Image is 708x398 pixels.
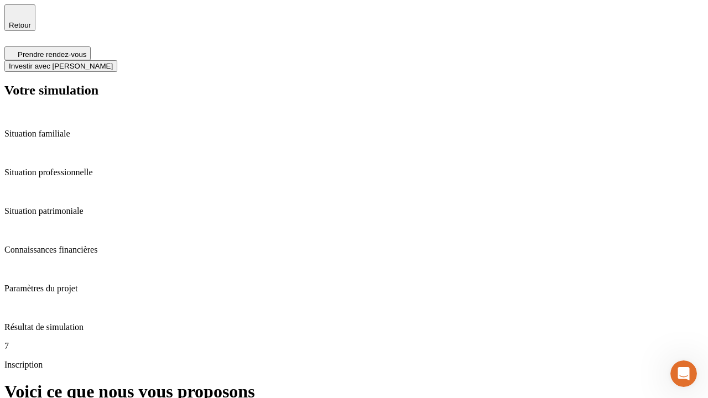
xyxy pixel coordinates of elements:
[4,83,704,98] h2: Votre simulation
[4,360,704,370] p: Inscription
[9,62,113,70] span: Investir avec [PERSON_NAME]
[18,50,86,59] span: Prendre rendez-vous
[4,46,91,60] button: Prendre rendez-vous
[4,245,704,255] p: Connaissances financières
[4,167,704,177] p: Situation professionnelle
[4,284,704,294] p: Paramètres du projet
[4,206,704,216] p: Situation patrimoniale
[4,4,35,31] button: Retour
[670,360,697,387] iframe: Intercom live chat
[9,21,31,29] span: Retour
[4,129,704,139] p: Situation familiale
[4,60,117,72] button: Investir avec [PERSON_NAME]
[4,322,704,332] p: Résultat de simulation
[4,341,704,351] p: 7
